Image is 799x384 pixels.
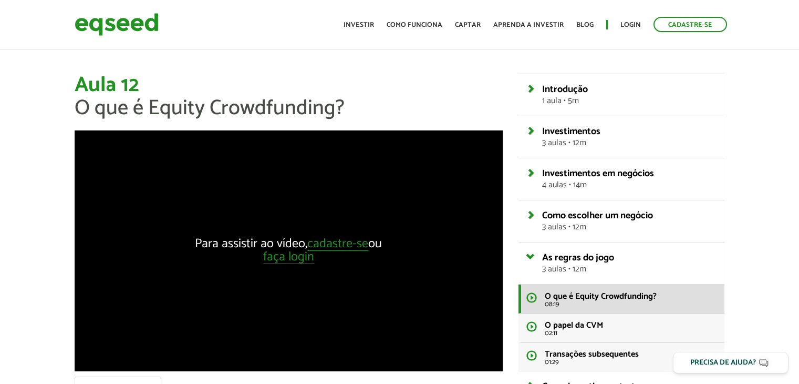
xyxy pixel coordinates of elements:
[542,169,717,189] a: Investimentos em negócios4 aulas • 14m
[542,181,717,189] span: 4 aulas • 14m
[542,82,588,97] span: Introdução
[75,11,159,38] img: EqSeed
[542,166,654,181] span: Investimentos em negócios
[542,208,653,224] span: Como escolher um negócio
[542,253,717,274] a: As regras do jogo3 aulas • 12m
[518,342,725,371] a: Transações subsequentes 01:29
[542,223,717,231] span: 3 aulas • 12m
[653,17,727,32] a: Cadastre-se
[75,91,345,126] span: O que é Equity Crowdfunding?
[620,22,641,28] a: Login
[518,314,725,342] a: O papel da CVM 02:11
[518,285,725,314] a: O que é Equity Crowdfunding? 08:19
[493,22,564,28] a: Aprenda a investir
[542,139,717,147] span: 3 aulas • 12m
[182,238,396,264] div: Para assistir ao vídeo, ou
[545,289,657,304] span: O que é Equity Crowdfunding?
[75,68,139,103] span: Aula 12
[542,127,717,147] a: Investimentos3 aulas • 12m
[545,347,639,361] span: Transações subsequentes
[542,265,717,274] span: 3 aulas • 12m
[542,85,717,105] a: Introdução1 aula • 5m
[576,22,594,28] a: Blog
[545,318,603,332] span: O papel da CVM
[387,22,442,28] a: Como funciona
[455,22,481,28] a: Captar
[542,211,717,231] a: Como escolher um negócio3 aulas • 12m
[263,251,314,264] a: faça login
[542,124,600,139] span: Investimentos
[344,22,374,28] a: Investir
[542,250,614,266] span: As regras do jogo
[542,97,717,105] span: 1 aula • 5m
[545,301,717,308] span: 08:19
[307,238,368,251] a: cadastre-se
[545,330,717,337] span: 02:11
[545,359,717,366] span: 01:29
